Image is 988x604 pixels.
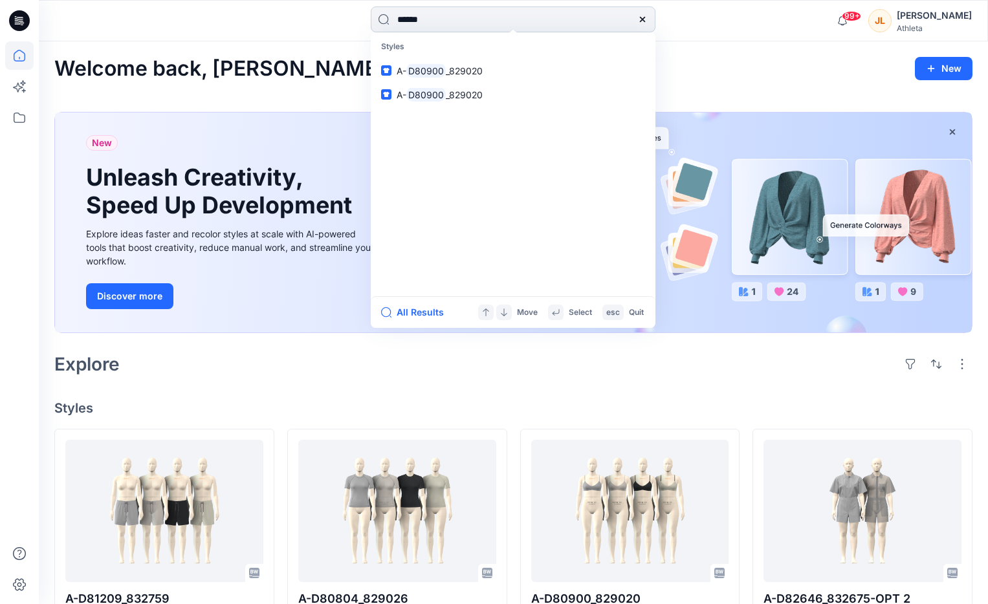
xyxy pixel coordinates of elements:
button: All Results [381,305,452,320]
h4: Styles [54,400,972,416]
div: Explore ideas faster and recolor styles at scale with AI-powered tools that boost creativity, red... [86,227,377,268]
a: A-D80900_829020 [373,59,653,83]
span: A- [397,89,406,100]
div: [PERSON_NAME] [897,8,972,23]
span: A- [397,65,406,76]
a: A-D81209_832759 [65,440,263,582]
h2: Welcome back, [PERSON_NAME] [54,57,385,81]
a: A-D82646_832675-OPT 2 [763,440,961,582]
button: New [915,57,972,80]
div: JL [868,9,892,32]
p: Move [517,306,538,319]
h1: Unleash Creativity, Speed Up Development [86,164,358,219]
span: New [92,135,112,151]
mark: D80900 [406,63,446,78]
a: Discover more [86,283,377,309]
p: Styles [373,35,653,59]
a: A-D80900_829020 [373,83,653,107]
span: 99+ [842,11,861,21]
p: Quit [629,306,644,319]
a: A-D80900_829020 [531,440,729,582]
button: Discover more [86,283,173,309]
mark: D80900 [406,87,446,102]
span: _829020 [446,89,483,100]
p: esc [606,306,620,319]
div: Athleta [897,23,972,33]
p: Select [569,306,592,319]
a: A-D80804_829026 [298,440,496,582]
h2: Explore [54,354,120,374]
span: _829020 [446,65,483,76]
